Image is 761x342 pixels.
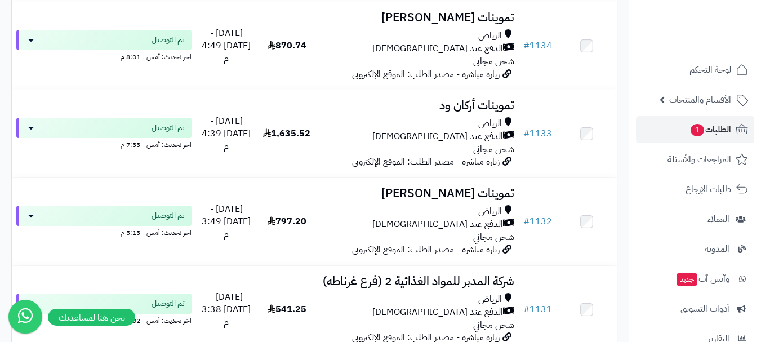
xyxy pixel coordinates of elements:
[478,117,502,130] span: الرياض
[669,92,731,108] span: الأقسام والمنتجات
[473,318,514,332] span: شحن مجاني
[352,243,500,256] span: زيارة مباشرة - مصدر الطلب: الموقع الإلكتروني
[636,265,754,292] a: وآتس آبجديد
[16,226,192,238] div: اخر تحديث: أمس - 5:15 م
[372,130,503,143] span: الدفع عند [DEMOGRAPHIC_DATA]
[636,146,754,173] a: المراجعات والأسئلة
[686,181,731,197] span: طلبات الإرجاع
[523,303,529,316] span: #
[684,30,750,54] img: logo-2.png
[268,39,306,52] span: 870.74
[268,303,306,316] span: 541.25
[16,138,192,150] div: اخر تحديث: أمس - 7:55 م
[16,50,192,62] div: اخر تحديث: أمس - 8:01 م
[478,205,502,218] span: الرياض
[523,39,529,52] span: #
[322,187,514,200] h3: تموينات [PERSON_NAME]
[667,152,731,167] span: المراجعات والأسئلة
[636,56,754,83] a: لوحة التحكم
[152,298,185,309] span: تم التوصيل
[478,29,502,42] span: الرياض
[352,68,500,81] span: زيارة مباشرة - مصدر الطلب: الموقع الإلكتروني
[636,236,754,263] a: المدونة
[263,127,310,140] span: 1,635.52
[202,114,251,154] span: [DATE] - [DATE] 4:39 م
[691,124,704,136] span: 1
[473,143,514,156] span: شحن مجاني
[680,301,729,317] span: أدوات التسويق
[322,275,514,288] h3: شركة المدبر للمواد الغذائية 2 (فرع غرناطه)
[523,127,552,140] a: #1133
[372,218,503,231] span: الدفع عند [DEMOGRAPHIC_DATA]
[372,306,503,319] span: الدفع عند [DEMOGRAPHIC_DATA]
[636,116,754,143] a: الطلبات1
[202,26,251,66] span: [DATE] - [DATE] 4:49 م
[523,303,552,316] a: #1131
[202,290,251,330] span: [DATE] - [DATE] 3:38 م
[152,122,185,134] span: تم التوصيل
[677,273,697,286] span: جديد
[152,34,185,46] span: تم التوصيل
[689,122,731,137] span: الطلبات
[268,215,306,228] span: 797.20
[352,155,500,168] span: زيارة مباشرة - مصدر الطلب: الموقع الإلكتروني
[473,55,514,68] span: شحن مجاني
[636,176,754,203] a: طلبات الإرجاع
[478,293,502,306] span: الرياض
[705,241,729,257] span: المدونة
[473,230,514,244] span: شحن مجاني
[523,215,529,228] span: #
[322,11,514,24] h3: تموينات [PERSON_NAME]
[152,210,185,221] span: تم التوصيل
[523,39,552,52] a: #1134
[636,295,754,322] a: أدوات التسويق
[675,271,729,287] span: وآتس آب
[523,215,552,228] a: #1132
[202,202,251,242] span: [DATE] - [DATE] 3:49 م
[523,127,529,140] span: #
[322,99,514,112] h3: تموينات أركان ود
[689,62,731,78] span: لوحة التحكم
[636,206,754,233] a: العملاء
[372,42,503,55] span: الدفع عند [DEMOGRAPHIC_DATA]
[707,211,729,227] span: العملاء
